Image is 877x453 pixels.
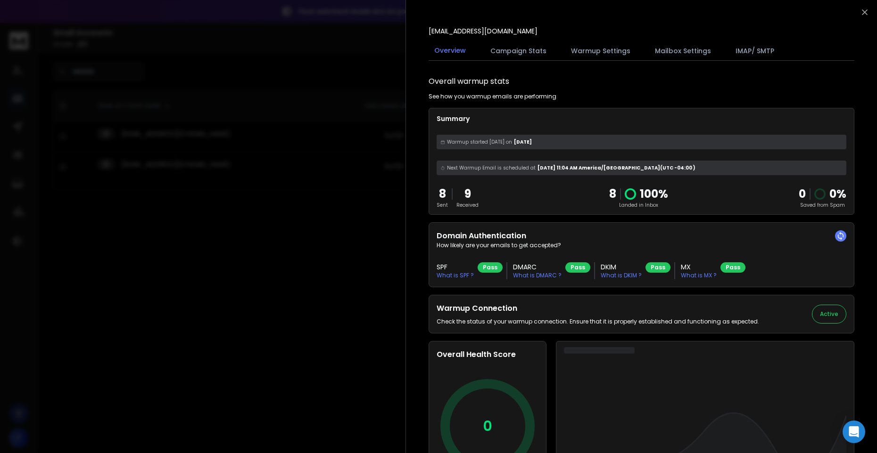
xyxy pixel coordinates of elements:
div: Pass [565,262,590,273]
p: What is DMARC ? [513,272,562,279]
p: Saved from Spam [799,202,846,209]
div: Pass [720,262,745,273]
h3: SPF [437,262,474,272]
button: Overview [429,40,472,62]
span: Warmup started [DATE] on [447,138,512,146]
strong: 0 [799,186,806,202]
div: Open Intercom Messenger [843,421,865,443]
span: Next Warmup Email is scheduled at [447,164,536,171]
button: Active [812,305,846,324]
h2: Domain Authentication [437,230,846,242]
h3: DMARC [513,262,562,272]
p: 0 % [829,186,846,202]
p: How likely are your emails to get accepted? [437,242,846,249]
p: Summary [437,114,846,123]
div: [DATE] 11:04 AM America/[GEOGRAPHIC_DATA] (UTC -04:00 ) [437,161,846,175]
h3: DKIM [601,262,642,272]
p: What is SPF ? [437,272,474,279]
h2: Overall Health Score [437,349,538,360]
div: [DATE] [437,135,846,149]
button: IMAP/ SMTP [730,40,780,61]
div: Pass [645,262,670,273]
p: What is MX ? [681,272,717,279]
p: Sent [437,202,448,209]
p: 8 [609,186,616,202]
h3: MX [681,262,717,272]
p: 9 [456,186,479,202]
p: See how you warmup emails are performing [429,93,556,100]
p: Check the status of your warmup connection. Ensure that it is properly established and functionin... [437,318,759,325]
p: What is DKIM ? [601,272,642,279]
p: Landed in Inbox [609,202,668,209]
button: Campaign Stats [485,40,552,61]
h2: Warmup Connection [437,303,759,314]
div: Pass [478,262,503,273]
p: 0 [483,418,492,435]
button: Warmup Settings [565,40,636,61]
p: [EMAIL_ADDRESS][DOMAIN_NAME] [429,26,538,36]
p: Received [456,202,479,209]
button: Mailbox Settings [649,40,717,61]
p: 8 [437,186,448,202]
h1: Overall warmup stats [429,76,509,87]
p: 100 % [640,186,668,202]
